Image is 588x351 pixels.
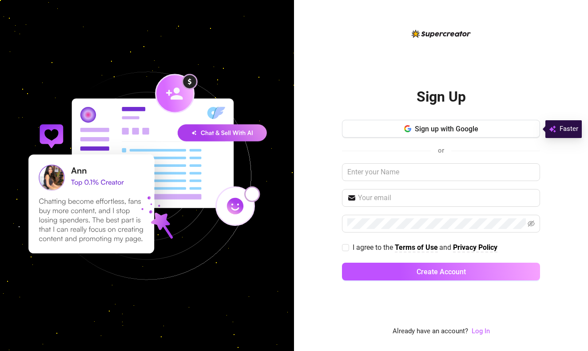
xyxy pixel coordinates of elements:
[358,193,535,203] input: Your email
[453,243,497,252] a: Privacy Policy
[415,125,478,133] span: Sign up with Google
[438,146,444,154] span: or
[395,243,438,252] strong: Terms of Use
[393,326,468,337] span: Already have an account?
[472,326,490,337] a: Log In
[395,243,438,252] a: Terms of Use
[417,268,466,276] span: Create Account
[549,124,556,134] img: svg%3e
[342,163,540,181] input: Enter your Name
[353,243,395,252] span: I agree to the
[417,88,466,106] h2: Sign Up
[342,120,540,138] button: Sign up with Google
[560,124,578,134] span: Faster
[412,30,471,38] img: logo-BBDzfeDw.svg
[472,327,490,335] a: Log In
[528,220,535,227] span: eye-invisible
[453,243,497,252] strong: Privacy Policy
[439,243,453,252] span: and
[342,263,540,280] button: Create Account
